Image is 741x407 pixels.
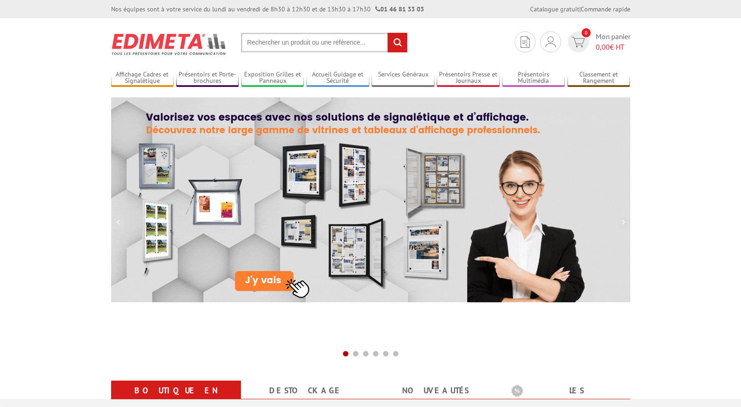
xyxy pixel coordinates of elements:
a: Présentoirs Multimédia [502,71,565,86]
span: Mon panier [596,31,630,52]
img: devis rapide [546,36,556,47]
a: Présentoirs Presse et Journaux [437,71,500,86]
a: nouveautés [382,382,490,399]
div: Nos équipes sont à votre service du lundi au vendredi de 8h30 à 12h30 et de 13h30 à 17h30 [111,5,424,14]
b: Les promotions [511,382,625,401]
div: | [530,5,630,14]
input: Rechercher un produit ou une référence... [241,33,408,52]
img: devis rapide [572,37,585,47]
a: Présentoirs et Porte-brochures [176,71,239,86]
a: Classement et Rangement [567,71,630,86]
img: Présentoir, panneau, stand - Edimeta - PLV, affichage, mobilier bureau, entreprise [111,27,227,61]
span: 0 [582,28,591,37]
a: Destockage [252,382,360,399]
a: Commande rapide [581,5,630,13]
img: devis rapide [521,36,530,48]
a: Exposition Grilles et Panneaux [241,71,304,86]
input: rechercher [388,33,407,52]
a: Services Généraux [372,71,434,86]
a: Affichage Cadres et Signalétique [111,71,174,86]
span: 0,00 [596,42,610,51]
span: € HT [596,42,630,52]
strong: 01 46 81 33 03 [375,5,424,13]
a: Catalogue gratuit [530,5,579,13]
a: Accueil Guidage et Sécurité [307,71,369,86]
a: devis rapide 0 Mon panier 0,00€ HT [566,31,630,52]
